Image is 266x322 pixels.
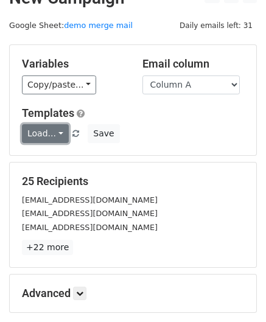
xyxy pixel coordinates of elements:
h5: 25 Recipients [22,175,244,188]
a: +22 more [22,240,73,255]
a: demo merge mail [64,21,133,30]
a: Copy/paste... [22,75,96,94]
h5: Email column [142,57,245,71]
small: Google Sheet: [9,21,133,30]
h5: Variables [22,57,124,71]
a: Load... [22,124,69,143]
a: Daily emails left: 31 [175,21,257,30]
span: Daily emails left: 31 [175,19,257,32]
a: Templates [22,107,74,119]
h5: Advanced [22,287,244,300]
small: [EMAIL_ADDRESS][DOMAIN_NAME] [22,223,158,232]
iframe: Chat Widget [205,264,266,322]
small: [EMAIL_ADDRESS][DOMAIN_NAME] [22,209,158,218]
small: [EMAIL_ADDRESS][DOMAIN_NAME] [22,195,158,205]
button: Save [88,124,119,143]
